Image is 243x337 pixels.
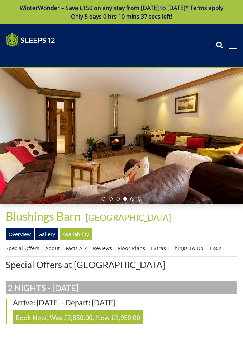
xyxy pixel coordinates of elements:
span: Only 5 days 0 hrs 10 mins 37 secs left! [71,13,172,20]
a: Extras [151,245,166,252]
img: Sleeps 12 [6,33,55,47]
a: Special Offers [6,245,39,252]
a: Floor Plans [118,245,145,252]
a: Overview [6,228,34,240]
span: - [83,212,171,223]
a: Facts A-Z [66,245,87,252]
a: Things To Do [172,245,204,252]
span: Blushings Barn [6,209,81,223]
h2: Special Offers at [GEOGRAPHIC_DATA] [6,259,237,270]
a: Reviews [93,245,112,252]
a: T&Cs [209,245,221,252]
a: About [45,245,60,252]
a: Blushings Barn [6,209,83,223]
a: Book Now! Was £2,850.00, Now £1,950.00 [13,310,143,324]
a: [GEOGRAPHIC_DATA] [86,212,171,223]
h3: Arrive: [DATE] - Depart: [DATE] [13,299,237,307]
h2: 2 NIGHTS - [DATE] [6,281,237,294]
iframe: Customer reviews powered by Trustpilot [2,52,77,58]
a: Availability [60,228,92,240]
a: Gallery [35,228,58,240]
